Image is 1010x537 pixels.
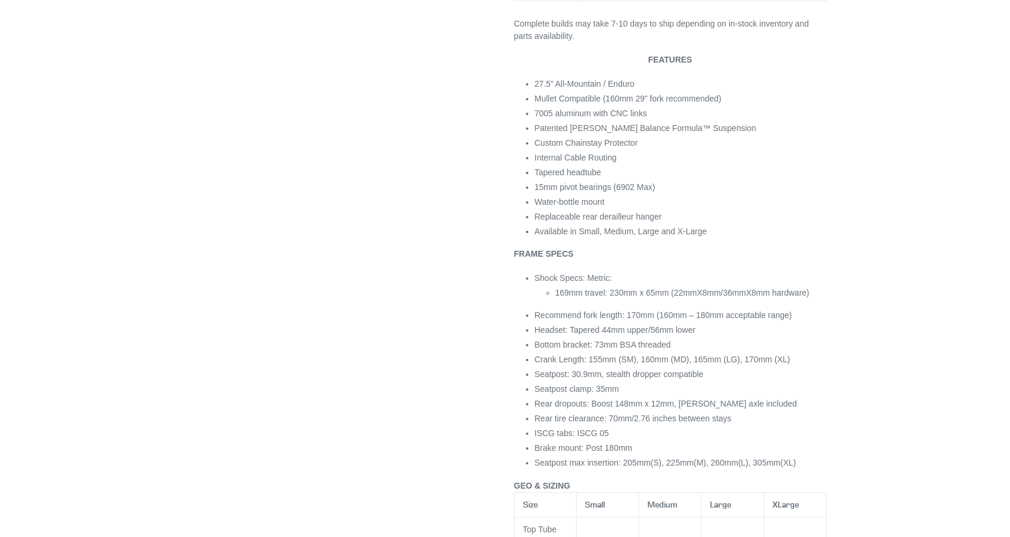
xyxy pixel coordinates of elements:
[535,138,638,148] span: Custom Chainstay Protector
[535,94,722,103] span: Mullet Compatible (160mm 29" fork recommended)
[514,481,571,490] span: GEO & SIZING
[647,499,677,510] span: Medium
[535,310,792,320] span: Recommend fork length: 170mm (160mm – 180mm acceptable range)
[514,249,574,258] b: FRAME SPECS
[535,212,662,221] span: Replaceable rear derailleur hanger
[535,153,617,162] span: Internal Cable Routing
[535,369,703,379] span: Seatpost: 30.9mm, stealth dropper compatible
[535,166,827,179] li: Tapered headtube
[535,225,827,238] li: Available in Small, Medium, Large and X-Large
[555,288,810,297] span: 169mm travel: 230mm x 65mm (22mmX8mm/36mmX8mm hardware)
[648,55,692,64] b: FEATURES
[535,325,696,335] span: Headset: Tapered 44mm upper/56mm lower
[535,443,633,453] span: Brake mount: Post 180mm
[535,384,619,394] span: Seatpost clamp: 35mm
[535,457,827,469] li: Seatpost max insertion: 205mm(S), 225mm(M), 260mm(L), 305mm(XL)
[535,197,605,207] span: Water-bottle mount
[535,123,756,133] span: Patented [PERSON_NAME] Balance Formula™ Suspension
[585,499,605,510] span: Small
[535,399,797,408] span: Rear dropouts: Boost 148mm x 12mm, [PERSON_NAME] axle included
[535,428,609,438] span: ISCG tabs: ISCG 05
[535,182,656,192] span: 15mm pivot bearings (6902 Max)
[535,414,732,423] span: Rear tire clearance: 70mm/2.76 inches between stays
[772,499,799,510] span: XLarge
[514,492,577,517] th: Size
[535,109,647,118] span: 7005 aluminum with CNC links
[535,273,613,283] span: Shock Specs: Metric:
[535,79,635,89] span: 27.5” All-Mountain / Enduro
[535,340,671,349] span: Bottom bracket: 73mm BSA threaded
[514,18,827,42] p: Complete builds may take 7-10 days to ship depending on in-stock inventory and parts availability.
[535,355,790,364] span: Crank Length: 155mm (SM), 160mm (MD), 165mm (LG), 170mm (XL)
[710,499,731,510] span: Large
